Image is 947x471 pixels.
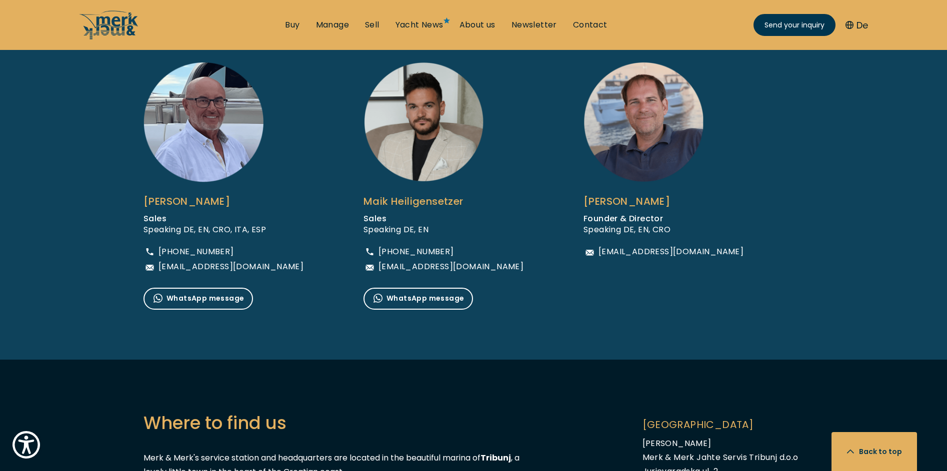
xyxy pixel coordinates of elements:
[316,19,349,30] a: Manage
[642,418,804,432] span: [GEOGRAPHIC_DATA]
[143,213,303,224] div: Sales
[363,62,483,182] img: Maik Heiligensetzer
[363,288,473,310] a: WhatsApp message
[764,20,824,30] span: Send your inquiry
[623,224,670,235] span: DE, EN, CRO
[480,452,511,464] strong: Tribunj
[158,263,303,271] span: [EMAIL_ADDRESS][DOMAIN_NAME]
[143,410,543,436] h3: Where to find us
[511,19,557,30] a: Newsletter
[363,224,523,235] div: Speaking
[403,224,428,235] span: DE, EN
[598,248,743,256] span: [EMAIL_ADDRESS][DOMAIN_NAME]
[183,224,266,235] span: DE, EN, CRO, ITA, ESP
[143,192,303,210] div: [PERSON_NAME]
[143,62,263,182] img: Mario Martinović
[459,19,495,30] a: About us
[10,429,42,461] button: Show Accessibility Preferences
[285,19,299,30] a: Buy
[642,452,798,463] span: Merk & Merk Jahte Servis Tribunj d.o.o
[583,213,743,224] div: Founder & Director
[583,192,743,210] div: [PERSON_NAME]
[363,192,523,210] div: Maik Heiligensetzer
[143,288,253,310] a: WhatsApp message
[831,432,917,471] button: Back to top
[583,224,743,235] div: Speaking
[365,19,379,30] a: Sell
[642,438,711,449] span: [PERSON_NAME]
[79,31,139,43] a: /
[363,213,523,224] div: Sales
[158,248,234,256] span: [PHONE_NUMBER]
[583,62,703,182] img: Julian Merk
[573,19,607,30] a: Contact
[369,293,464,305] span: WhatsApp message
[143,224,303,235] div: Speaking
[149,293,244,305] span: WhatsApp message
[753,14,835,36] a: Send your inquiry
[395,19,443,30] a: Yacht News
[845,18,868,32] button: De
[378,248,454,256] span: [PHONE_NUMBER]
[378,263,523,271] span: [EMAIL_ADDRESS][DOMAIN_NAME]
